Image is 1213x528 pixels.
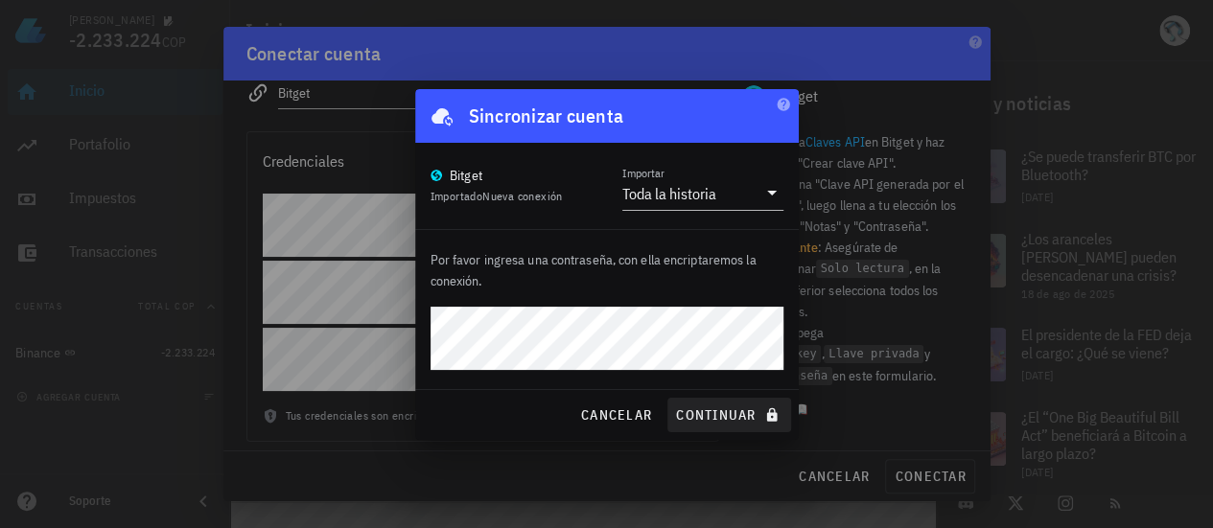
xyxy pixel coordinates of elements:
[622,184,716,203] div: Toda la historia
[431,249,783,291] p: Por favor ingresa una contraseña, con ella encriptaremos la conexión.
[450,166,483,185] div: Bitget
[431,189,563,203] span: Importado
[469,101,624,131] div: Sincronizar cuenta
[572,398,660,432] button: cancelar
[622,177,783,210] div: ImportarToda la historia
[622,166,665,180] label: Importar
[580,406,652,424] span: cancelar
[482,189,563,203] span: Nueva conexión
[675,406,782,424] span: continuar
[431,170,442,181] img: bitgetglobal
[667,398,790,432] button: continuar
